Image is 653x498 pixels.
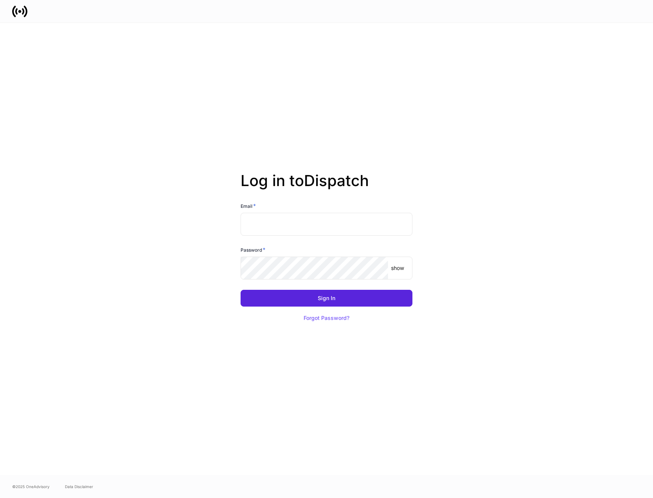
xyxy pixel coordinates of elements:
button: Sign In [241,290,412,307]
h6: Password [241,246,265,254]
div: Sign In [318,296,335,301]
a: Data Disclaimer [65,484,93,490]
button: Forgot Password? [294,310,359,326]
div: Forgot Password? [304,315,349,321]
h6: Email [241,202,256,210]
p: show [391,264,404,272]
span: © 2025 OneAdvisory [12,484,50,490]
h2: Log in to Dispatch [241,172,412,202]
